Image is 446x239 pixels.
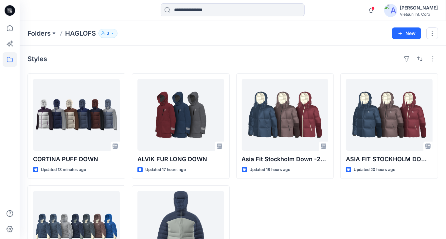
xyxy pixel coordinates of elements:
[354,166,395,173] p: Updated 20 hours ago
[27,29,51,38] a: Folders
[27,55,47,63] h4: Styles
[137,79,224,151] a: ALVIK FUR LONG DOWN
[98,29,117,38] button: 3
[400,12,438,17] div: Vietsun Int. Corp
[41,166,86,173] p: Updated 13 minutes ago
[346,155,433,164] p: ASIA FIT STOCKHOLM DOWN - 2​_OP1
[33,155,120,164] p: CORTINA PUFF DOWN
[145,166,186,173] p: Updated 17 hours ago
[107,30,109,37] p: 3
[137,155,224,164] p: ALVIK FUR LONG DOWN
[242,155,329,164] p: Asia Fit Stockholm Down -2​_OP2
[384,4,397,17] img: avatar
[242,79,329,151] a: Asia Fit Stockholm Down -2​_OP2
[33,79,120,151] a: CORTINA PUFF DOWN
[250,166,291,173] p: Updated 18 hours ago
[65,29,96,38] p: HAGLOFS
[346,79,433,151] a: ASIA FIT STOCKHOLM DOWN - 2​_OP1
[392,27,421,39] button: New
[400,4,438,12] div: [PERSON_NAME]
